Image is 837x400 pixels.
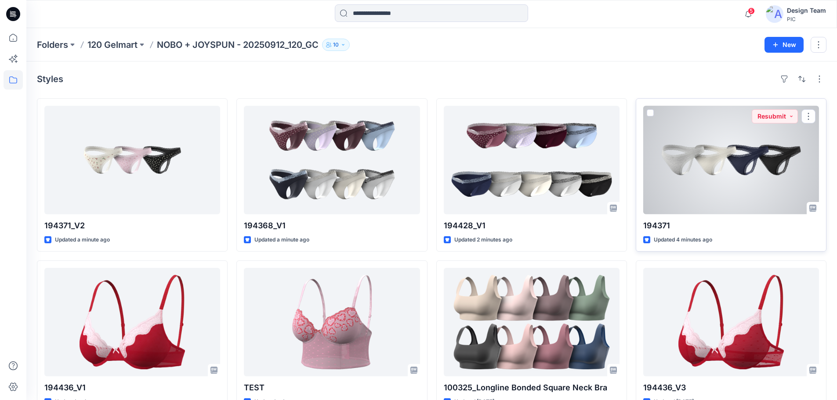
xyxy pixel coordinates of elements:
p: Updated 4 minutes ago [654,235,712,245]
a: Folders [37,39,68,51]
div: Design Team [787,5,826,16]
a: 100325_Longline Bonded Square Neck Bra [444,268,620,376]
a: 194371 [643,106,819,214]
p: 194371 [643,220,819,232]
p: 10 [333,40,339,50]
a: 194371_V2 [44,106,220,214]
p: 100325_Longline Bonded Square Neck Bra [444,382,620,394]
a: 194436_V3 [643,268,819,376]
p: Updated a minute ago [254,235,309,245]
a: 194436_V1 [44,268,220,376]
button: New [765,37,804,53]
p: 194371_V2 [44,220,220,232]
a: 120 Gelmart [87,39,138,51]
p: Updated 2 minutes ago [454,235,512,245]
p: Updated a minute ago [55,235,110,245]
p: 194428_V1 [444,220,620,232]
p: 194436_V1 [44,382,220,394]
a: 194368_V1 [244,106,420,214]
h4: Styles [37,74,63,84]
button: 10 [322,39,350,51]
a: 194428_V1 [444,106,620,214]
img: avatar [766,5,783,23]
p: TEST [244,382,420,394]
div: PIC [787,16,826,22]
a: TEST [244,268,420,376]
p: 194436_V3 [643,382,819,394]
span: 5 [748,7,755,14]
p: NOBO + JOYSPUN - 20250912_120_GC [157,39,319,51]
p: 194368_V1 [244,220,420,232]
